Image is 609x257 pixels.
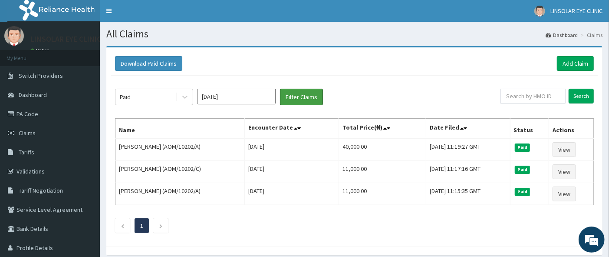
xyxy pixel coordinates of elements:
button: Filter Claims [280,89,323,105]
td: [PERSON_NAME] (AOM/10202/A) [115,183,245,205]
span: Claims [19,129,36,137]
div: Minimize live chat window [142,4,163,25]
td: [DATE] 11:19:27 GMT [426,138,510,161]
textarea: Type your message and hit 'Enter' [4,167,165,198]
span: Paid [515,144,530,151]
p: LINSOLAR EYE CLINIC [30,35,101,43]
a: View [553,164,576,179]
img: d_794563401_company_1708531726252_794563401 [16,43,35,65]
li: Claims [579,31,602,39]
span: Paid [515,166,530,174]
span: We're online! [50,74,120,162]
td: [PERSON_NAME] (AOM/10202/C) [115,161,245,183]
span: Tariffs [19,148,34,156]
td: [DATE] [244,161,339,183]
a: View [553,187,576,201]
span: Switch Providers [19,72,63,80]
a: Online [30,47,51,53]
a: Page 1 is your current page [140,222,143,230]
td: 11,000.00 [339,161,426,183]
div: Chat with us now [45,49,146,60]
input: Search by HMO ID [500,89,566,103]
input: Select Month and Year [198,89,276,104]
td: [PERSON_NAME] (AOM/10202/A) [115,138,245,161]
span: LINSOLAR EYE CLINIC [550,7,602,15]
img: User Image [534,6,545,17]
th: Status [510,119,549,139]
a: Add Claim [557,56,594,71]
h1: All Claims [106,28,602,40]
div: Paid [120,93,131,101]
th: Total Price(₦) [339,119,426,139]
td: [DATE] [244,138,339,161]
a: Next page [159,222,163,230]
td: 11,000.00 [339,183,426,205]
th: Name [115,119,245,139]
span: Dashboard [19,91,47,99]
a: View [553,142,576,157]
td: [DATE] 11:17:16 GMT [426,161,510,183]
button: Download Paid Claims [115,56,182,71]
img: User Image [4,26,24,46]
td: [DATE] 11:15:35 GMT [426,183,510,205]
td: 40,000.00 [339,138,426,161]
span: Paid [515,188,530,196]
input: Search [569,89,594,103]
a: Previous page [121,222,125,230]
th: Encounter Date [244,119,339,139]
th: Date Filed [426,119,510,139]
td: [DATE] [244,183,339,205]
span: Tariff Negotiation [19,187,63,194]
th: Actions [549,119,594,139]
a: Dashboard [546,31,578,39]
